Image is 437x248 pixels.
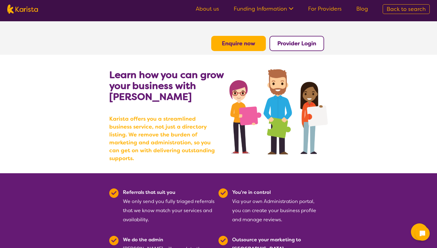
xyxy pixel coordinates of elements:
b: You're in control [232,189,271,195]
b: We do the admin [123,236,163,243]
a: Enquire now [222,40,255,47]
img: Tick [109,188,119,198]
button: Enquire now [211,36,266,51]
img: Karista logo [7,5,38,14]
img: Tick [109,236,119,245]
button: Channel Menu [411,223,428,240]
a: Provider Login [277,40,316,47]
a: Funding Information [234,5,293,12]
a: Back to search [383,4,430,14]
a: For Providers [308,5,342,12]
div: We only send you fully triaged referrals that we know match your services and availability. [123,188,215,224]
img: Tick [218,188,228,198]
img: grow your business with Karista [229,69,328,154]
a: Blog [356,5,368,12]
a: About us [196,5,219,12]
span: Back to search [387,5,426,13]
b: Referrals that suit you [123,189,175,195]
b: Learn how you can grow your business with [PERSON_NAME] [109,68,224,103]
div: Via your own Administration portal, you can create your business profile and manage reviews. [232,188,324,224]
b: Karista offers you a streamlined business service, not just a directory listing. We remove the bu... [109,115,218,162]
img: Tick [218,236,228,245]
button: Provider Login [269,36,324,51]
